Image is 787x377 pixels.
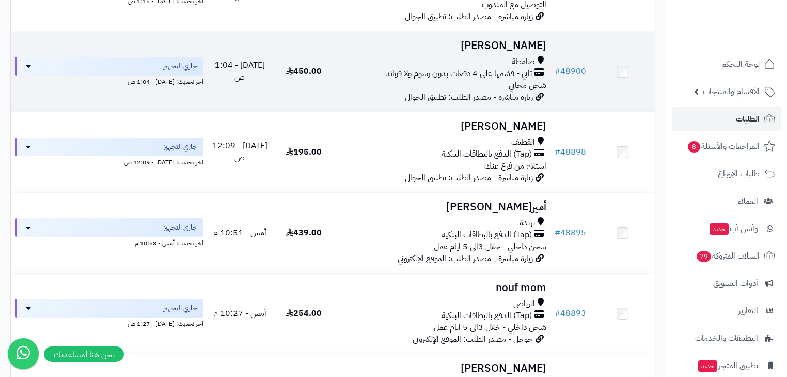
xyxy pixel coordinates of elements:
span: بريدة [520,217,535,229]
h3: [PERSON_NAME] [340,120,546,132]
span: التطبيقات والخدمات [695,331,758,345]
span: الطلبات [736,112,760,126]
span: (Tap) الدفع بالبطاقات البنكية [442,229,532,241]
span: زيارة مباشرة - مصدر الطلب: تطبيق الجوال [405,10,533,23]
span: التقارير [738,304,758,318]
span: جوجل - مصدر الطلب: الموقع الإلكتروني [413,333,533,345]
span: صامطة [512,56,535,68]
span: جاري التجهيز [164,142,197,152]
span: 79 [696,250,712,263]
span: [DATE] - 1:04 ص [215,59,265,83]
span: زيارة مباشرة - مصدر الطلب: الموقع الإلكتروني [398,252,533,265]
h3: [PERSON_NAME] [340,40,546,52]
span: القطيف [511,137,535,148]
span: السلات المتروكة [696,249,760,263]
a: السلات المتروكة79 [672,244,781,268]
span: 439.00 [286,227,322,239]
span: أمس - 10:27 م [213,307,266,320]
span: جاري التجهيز [164,222,197,233]
h3: [PERSON_NAME] [340,363,546,374]
span: لوحة التحكم [721,57,760,71]
span: العملاء [738,194,758,208]
span: شحن داخلي - خلال 3الى 5 ايام عمل [434,321,546,334]
span: زيارة مباشرة - مصدر الطلب: تطبيق الجوال [405,172,533,184]
h3: nouf mom [340,282,546,294]
a: التطبيقات والخدمات [672,326,781,351]
span: شحن داخلي - خلال 3الى 5 ايام عمل [434,240,546,253]
span: أمس - 10:51 م [213,227,266,239]
span: الأقسام والمنتجات [703,84,760,99]
a: لوحة التحكم [672,52,781,77]
span: [DATE] - 12:09 ص [212,140,267,164]
a: #48893 [555,307,586,320]
div: اخر تحديث: أمس - 10:58 م [15,237,203,248]
a: الطلبات [672,107,781,131]
span: جديد [710,223,729,235]
span: 195.00 [286,146,322,158]
a: التقارير [672,298,781,323]
span: المراجعات والأسئلة [687,139,760,154]
span: # [555,307,560,320]
span: جاري التجهيز [164,61,197,71]
div: اخر تحديث: [DATE] - 1:27 ص [15,318,203,328]
a: وآتس آبجديد [672,216,781,241]
span: أدوات التسويق [713,276,758,291]
span: وآتس آب [709,221,758,236]
span: 8 [687,141,701,153]
a: #48898 [555,146,586,158]
span: تطبيق المتجر [697,358,758,373]
a: #48900 [555,65,586,78]
span: جديد [698,360,717,372]
span: شحن مجاني [509,79,546,92]
span: (Tap) الدفع بالبطاقات البنكية [442,148,532,160]
span: طلبات الإرجاع [718,167,760,181]
span: 450.00 [286,65,322,78]
span: # [555,65,560,78]
a: طلبات الإرجاع [672,161,781,186]
div: اخر تحديث: [DATE] - 12:09 ص [15,156,203,167]
a: المراجعات والأسئلة8 [672,134,781,159]
span: (Tap) الدفع بالبطاقات البنكية [442,310,532,322]
span: # [555,227,560,239]
div: اخر تحديث: [DATE] - 1:04 ص [15,76,203,86]
span: تابي - قسّمها على 4 دفعات بدون رسوم ولا فوائد [386,68,532,80]
h3: أمير[PERSON_NAME] [340,201,546,213]
span: زيارة مباشرة - مصدر الطلب: تطبيق الجوال [405,91,533,103]
a: #48895 [555,227,586,239]
span: جاري التجهيز [164,303,197,313]
span: # [555,146,560,158]
span: الرياض [513,298,535,310]
span: استلام من فرع عنك [484,160,546,172]
a: أدوات التسويق [672,271,781,296]
img: logo-2.png [717,11,777,33]
a: العملاء [672,189,781,214]
span: 254.00 [286,307,322,320]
